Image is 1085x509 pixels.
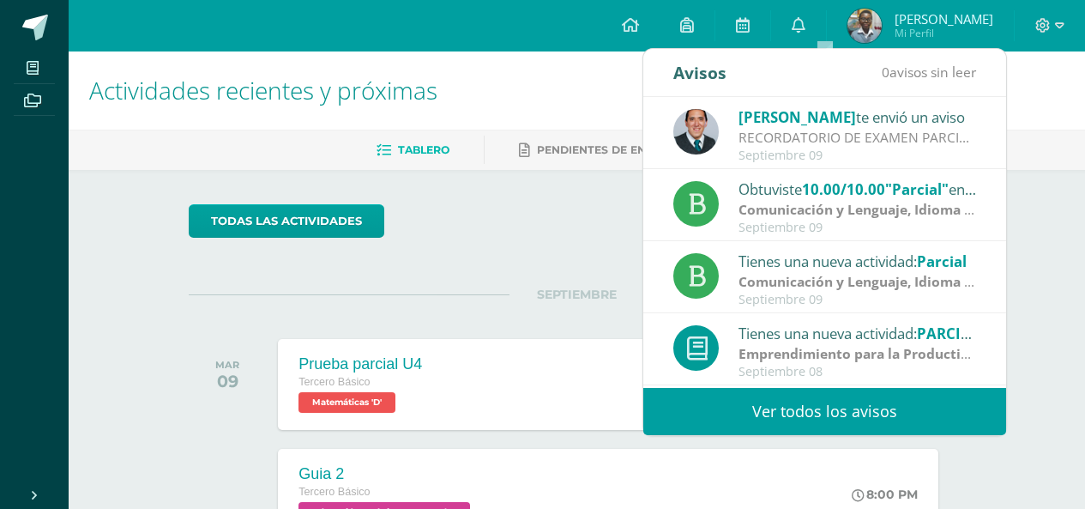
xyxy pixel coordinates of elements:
[738,221,977,235] div: Septiembre 09
[738,107,856,127] span: [PERSON_NAME]
[738,106,977,128] div: te envió un aviso
[738,128,977,148] div: RECORDATORIO DE EXAMEN PARCIAL 10 DE SEPTIEMBRE: Buenas tardes Queridos estudiantes de III C y II...
[738,272,1016,291] strong: Comunicación y Lenguaje, Idioma Español
[738,344,998,363] strong: Emprendimiento para la Productividad
[673,49,726,96] div: Avisos
[89,74,437,106] span: Actividades recientes y próximas
[215,359,239,371] div: MAR
[673,109,719,155] img: 2306758994b507d40baaa54be1d4aa7e.png
[377,136,449,164] a: Tablero
[189,204,384,238] a: todas las Actividades
[917,324,1059,343] span: PARCIAL IV UNIDAD
[509,287,644,302] span: SEPTIEMBRE
[917,251,967,271] span: Parcial
[298,355,422,373] div: Prueba parcial U4
[537,143,684,156] span: Pendientes de entrega
[895,10,993,27] span: [PERSON_NAME]
[519,136,684,164] a: Pendientes de entrega
[738,148,977,163] div: Septiembre 09
[882,63,889,82] span: 0
[738,250,977,272] div: Tienes una nueva actividad:
[298,465,474,483] div: Guia 2
[738,293,977,307] div: Septiembre 09
[298,376,370,388] span: Tercero Básico
[738,365,977,379] div: Septiembre 08
[298,486,370,498] span: Tercero Básico
[802,179,885,199] span: 10.00/10.00
[882,63,976,82] span: avisos sin leer
[852,487,918,502] div: 8:00 PM
[738,272,977,292] div: | Parcial
[298,392,395,413] span: Matemáticas 'D'
[738,322,977,344] div: Tienes una nueva actividad:
[643,388,1006,435] a: Ver todos los avisos
[215,371,239,391] div: 09
[895,26,993,40] span: Mi Perfil
[738,344,977,364] div: | Parcial
[885,179,949,199] span: "Parcial"
[738,200,977,220] div: | Parcial
[847,9,882,43] img: 68d853dc98f1f1af4b37f6310fc34bca.png
[738,178,977,200] div: Obtuviste en
[738,200,1016,219] strong: Comunicación y Lenguaje, Idioma Español
[398,143,449,156] span: Tablero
